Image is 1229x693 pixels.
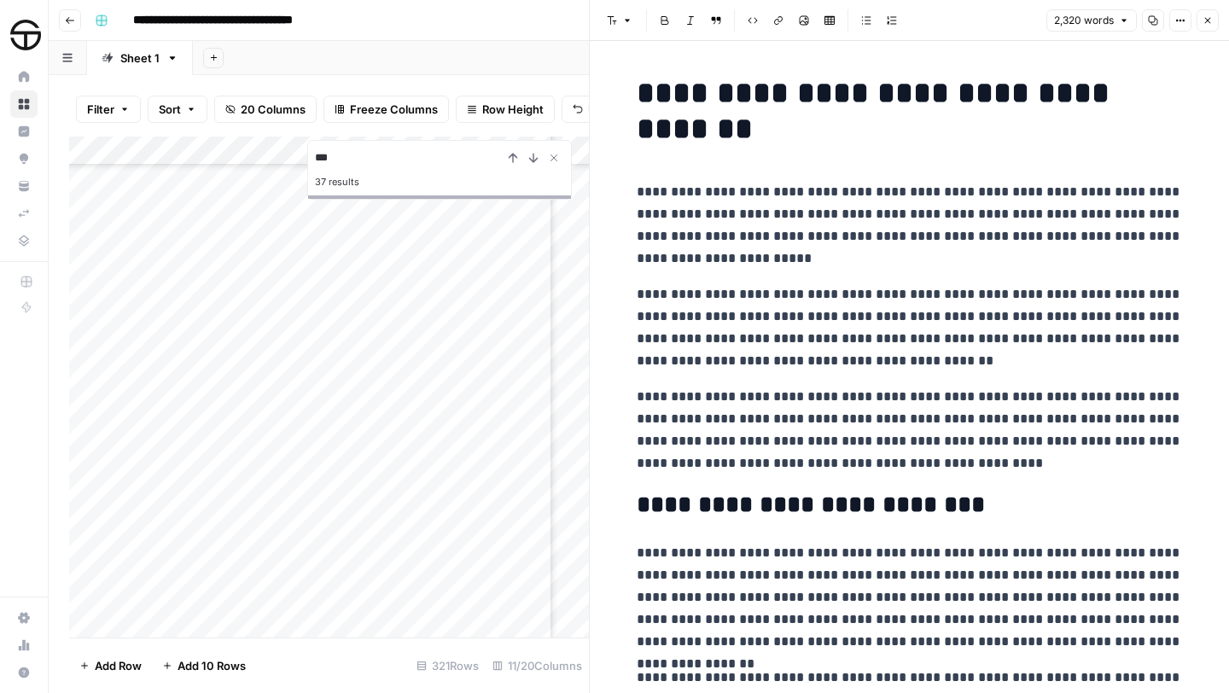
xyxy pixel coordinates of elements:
[350,101,438,118] span: Freeze Columns
[1054,13,1114,28] span: 2,320 words
[241,101,306,118] span: 20 Columns
[10,227,38,254] a: Data Library
[323,96,449,123] button: Freeze Columns
[410,652,486,679] div: 321 Rows
[10,63,38,90] a: Home
[482,101,544,118] span: Row Height
[10,14,38,56] button: Workspace: SimpleTire
[152,652,256,679] button: Add 10 Rows
[159,101,181,118] span: Sort
[1046,9,1137,32] button: 2,320 words
[69,652,152,679] button: Add Row
[178,657,246,674] span: Add 10 Rows
[87,41,193,75] a: Sheet 1
[10,172,38,200] a: Your Data
[10,145,38,172] a: Opportunities
[214,96,317,123] button: 20 Columns
[87,101,114,118] span: Filter
[10,20,41,50] img: SimpleTire Logo
[10,659,38,686] button: Help + Support
[10,90,38,118] a: Browse
[315,172,564,192] div: 37 results
[503,148,523,168] button: Previous Result
[544,148,564,168] button: Close Search
[76,96,141,123] button: Filter
[120,49,160,67] div: Sheet 1
[95,657,142,674] span: Add Row
[523,148,544,168] button: Next Result
[148,96,207,123] button: Sort
[10,632,38,659] a: Usage
[10,118,38,145] a: Insights
[10,604,38,632] a: Settings
[456,96,555,123] button: Row Height
[486,652,589,679] div: 11/20 Columns
[10,200,38,227] a: Syncs
[562,96,628,123] button: Undo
